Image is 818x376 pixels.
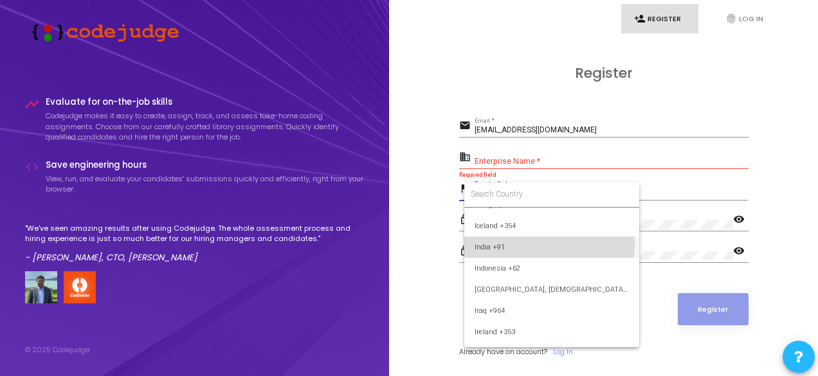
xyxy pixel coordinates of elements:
span: Isle of Man +44 [475,343,629,364]
input: Search Country... [471,188,633,200]
span: [GEOGRAPHIC_DATA], [DEMOGRAPHIC_DATA] Republic of +98 [475,279,629,300]
span: Ireland +353 [475,321,629,343]
span: India +91 [475,237,629,258]
span: Iceland +354 [475,215,629,237]
span: Indonesia +62 [475,258,629,279]
span: Iraq +964 [475,300,629,321]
